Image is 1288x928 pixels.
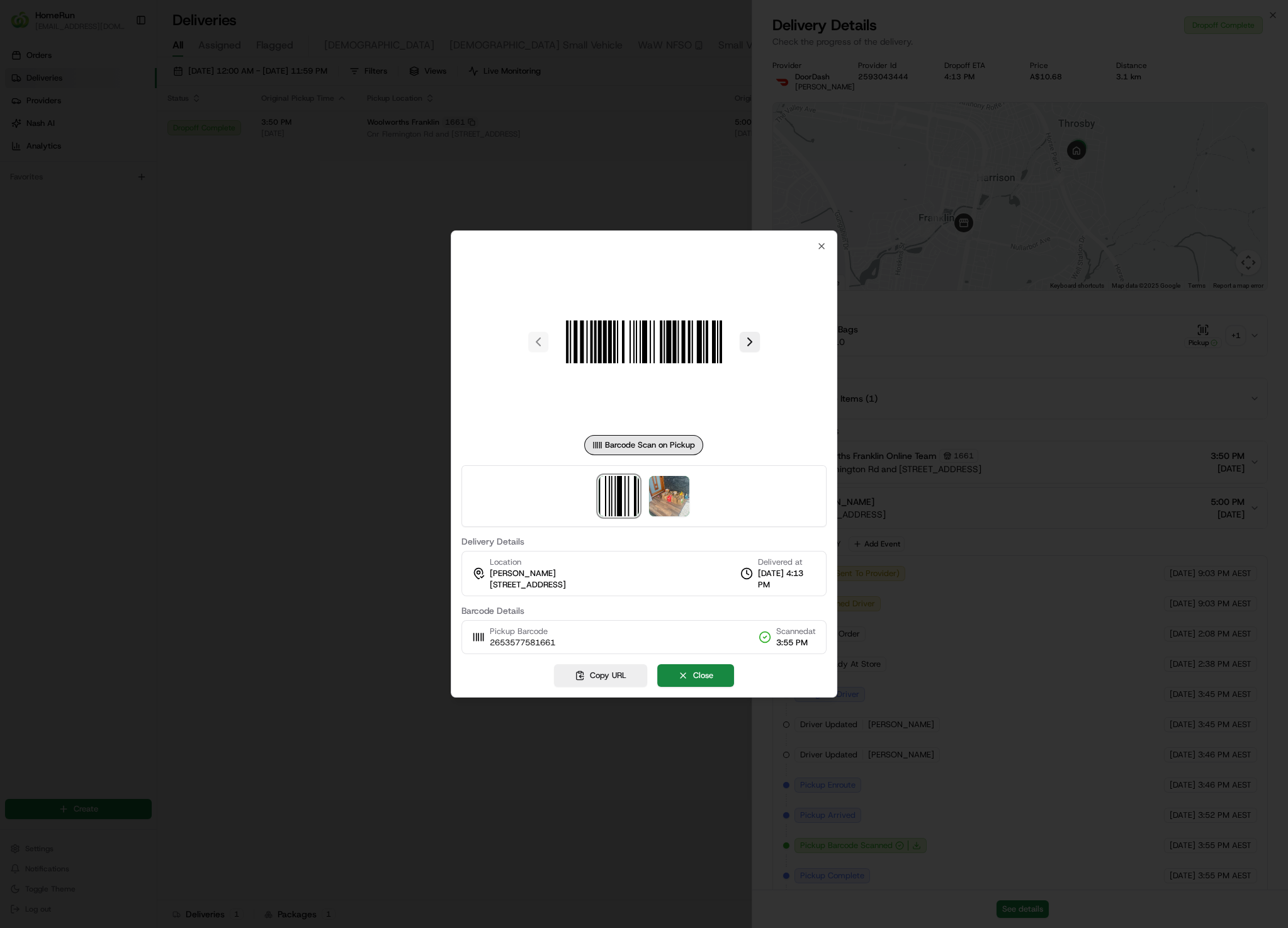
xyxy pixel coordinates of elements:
[553,251,735,433] img: barcode_scan_on_pickup image
[776,637,816,648] span: 3:55 PM
[490,626,555,637] span: Pickup Barcode
[758,568,816,591] span: [DATE] 4:13 PM
[490,579,566,591] span: [STREET_ADDRESS]
[776,626,816,637] span: Scanned at
[599,476,639,516] img: barcode_scan_on_pickup image
[490,637,555,648] span: 2653577581661
[461,606,827,615] label: Barcode Details
[461,537,827,546] label: Delivery Details
[758,557,816,568] span: Delivered at
[649,476,689,516] img: photo_proof_of_delivery image
[554,664,647,687] button: Copy URL
[584,435,703,455] div: Barcode Scan on Pickup
[657,664,734,687] button: Close
[490,557,521,568] span: Location
[490,568,556,579] span: [PERSON_NAME]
